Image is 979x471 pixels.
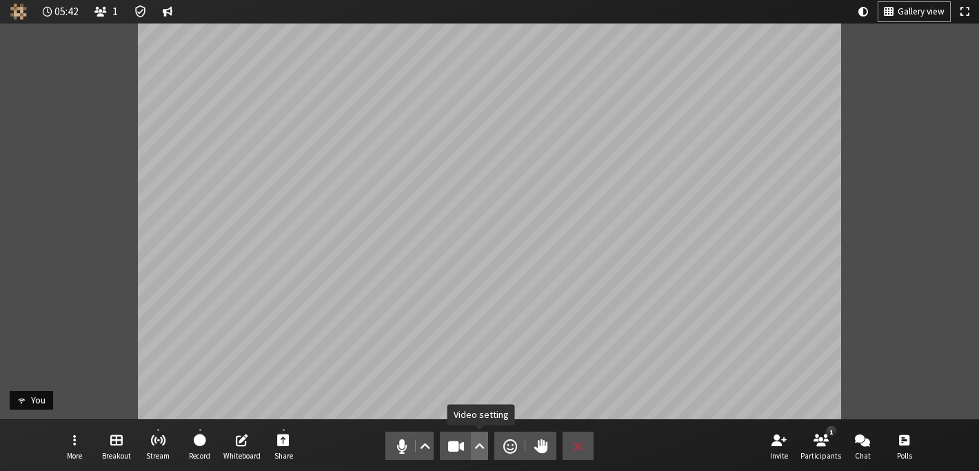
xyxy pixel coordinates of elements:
[525,432,556,460] button: Raise hand
[157,2,178,21] button: Conversation
[800,452,841,460] span: Participants
[563,432,594,460] button: End or leave meeting
[97,428,136,465] button: Manage Breakout Rooms
[416,432,433,460] button: Audio settings
[955,2,974,21] button: Fullscreen
[760,428,798,465] button: Invite participants (⌘+Shift+I)
[385,432,434,460] button: Mute (⌘+Shift+A)
[898,7,945,17] span: Gallery view
[102,452,131,460] span: Breakout
[146,452,170,460] span: Stream
[853,2,874,21] button: Using system theme
[223,452,261,460] span: Whiteboard
[885,428,924,465] button: Open poll
[855,452,871,460] span: Chat
[897,452,912,460] span: Polls
[471,432,488,460] button: Video setting
[10,3,27,20] img: Iotum
[826,426,836,437] div: 1
[878,2,950,21] button: Change layout
[843,428,882,465] button: Open chat
[440,432,488,460] button: Stop video (⌘+Shift+V)
[54,6,79,17] span: 05:42
[770,452,788,460] span: Invite
[802,428,840,465] button: Open participant list
[189,452,210,460] span: Record
[264,428,303,465] button: Start sharing
[494,432,525,460] button: Send a reaction
[112,6,118,17] span: 1
[89,2,123,21] button: Open participant list
[37,2,85,21] div: Timer
[128,2,152,21] div: Meeting details Encryption enabled
[139,428,177,465] button: Start streaming
[274,452,293,460] span: Share
[223,428,261,465] button: Open shared whiteboard
[181,428,219,465] button: Start recording
[26,393,50,408] div: You
[55,428,94,465] button: Open menu
[67,452,82,460] span: More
